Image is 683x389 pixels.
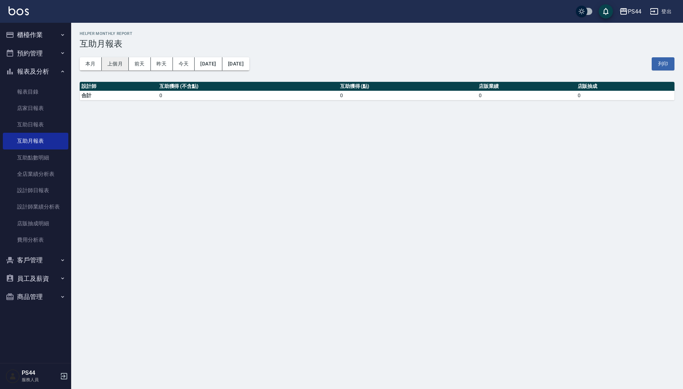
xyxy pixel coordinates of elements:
[9,6,29,15] img: Logo
[647,5,674,18] button: 登出
[222,57,249,70] button: [DATE]
[576,82,674,91] th: 店販抽成
[158,82,338,91] th: 互助獲得 (不含點)
[338,91,477,100] td: 0
[22,369,58,377] h5: PS44
[6,369,20,383] img: Person
[151,57,173,70] button: 昨天
[3,149,68,166] a: 互助點數明細
[173,57,195,70] button: 今天
[628,7,641,16] div: PS44
[3,166,68,182] a: 全店業績分析表
[3,288,68,306] button: 商品管理
[3,199,68,215] a: 設計師業績分析表
[158,91,338,100] td: 0
[80,91,158,100] td: 合計
[477,91,576,100] td: 0
[80,31,674,36] h2: Helper Monthly Report
[652,57,674,70] button: 列印
[616,4,644,19] button: PS44
[3,116,68,133] a: 互助日報表
[3,133,68,149] a: 互助月報表
[3,84,68,100] a: 報表目錄
[22,377,58,383] p: 服務人員
[3,100,68,116] a: 店家日報表
[80,82,674,100] table: a dense table
[3,232,68,248] a: 費用分析表
[3,182,68,199] a: 設計師日報表
[3,62,68,81] button: 報表及分析
[102,57,129,70] button: 上個月
[80,57,102,70] button: 本月
[3,215,68,232] a: 店販抽成明細
[80,82,158,91] th: 設計師
[3,251,68,269] button: 客戶管理
[599,4,613,19] button: save
[338,82,477,91] th: 互助獲得 (點)
[576,91,674,100] td: 0
[3,44,68,63] button: 預約管理
[80,39,674,49] h3: 互助月報表
[3,269,68,288] button: 員工及薪資
[477,82,576,91] th: 店販業績
[129,57,151,70] button: 前天
[195,57,222,70] button: [DATE]
[3,26,68,44] button: 櫃檯作業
